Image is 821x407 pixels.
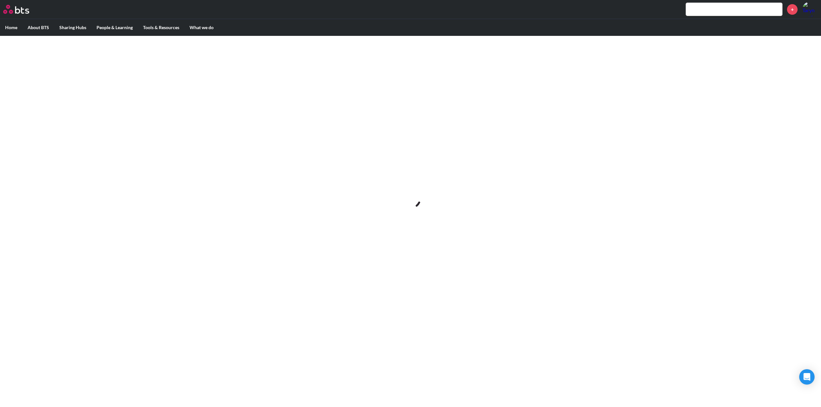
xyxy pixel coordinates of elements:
[138,19,184,36] label: Tools & Resources
[787,4,798,15] a: +
[22,19,54,36] label: About BTS
[802,2,818,17] img: Taryn Davino
[799,369,815,385] div: Open Intercom Messenger
[802,2,818,17] a: Profile
[184,19,219,36] label: What we do
[54,19,91,36] label: Sharing Hubs
[3,5,29,14] img: BTS Logo
[3,5,41,14] a: Go home
[91,19,138,36] label: People & Learning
